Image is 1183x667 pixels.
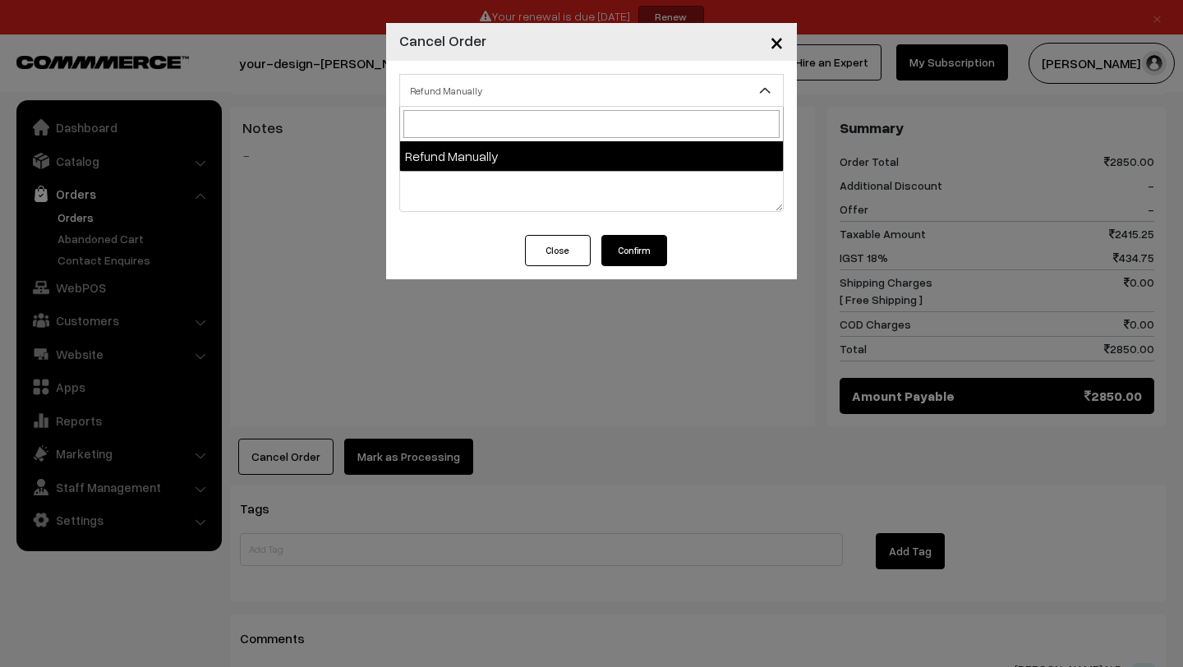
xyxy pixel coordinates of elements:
span: Refund Manually [400,76,783,105]
li: Refund Manually [400,141,783,171]
h4: Cancel Order [399,30,486,52]
span: × [770,26,784,57]
button: Close [525,235,591,266]
span: Refund Manually [399,74,784,107]
button: Close [757,16,797,67]
button: Confirm [601,235,667,266]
